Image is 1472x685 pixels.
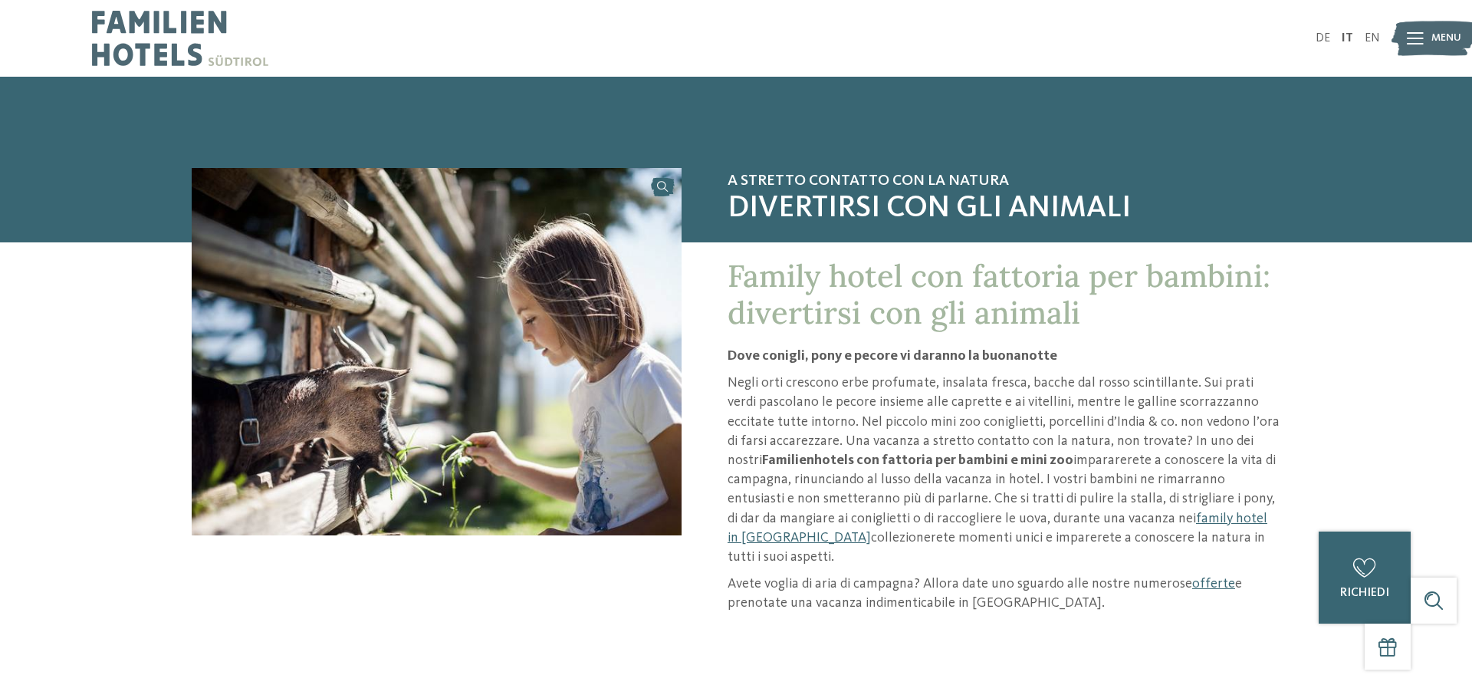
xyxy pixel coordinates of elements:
p: Avete voglia di aria di campagna? Allora date uno sguardo alle nostre numerose e prenotate una va... [728,575,1280,613]
span: richiedi [1340,587,1389,599]
span: Divertirsi con gli animali [728,190,1280,227]
span: Menu [1431,31,1461,46]
span: A stretto contatto con la natura [728,172,1280,190]
span: Family hotel con fattoria per bambini: divertirsi con gli animali [728,256,1270,332]
strong: Dove conigli, pony e pecore vi daranno la buonanotte [728,349,1057,363]
a: richiedi [1319,532,1411,624]
a: offerte [1192,577,1235,591]
a: IT [1342,32,1353,44]
a: DE [1316,32,1330,44]
a: EN [1365,32,1380,44]
a: family hotel in [GEOGRAPHIC_DATA] [728,512,1267,545]
img: Fattoria per bambini nei Familienhotel: un sogno [192,168,682,535]
strong: Familienhotels con fattoria per bambini e mini zoo [762,453,1073,467]
p: Negli orti crescono erbe profumate, insalata fresca, bacche dal rosso scintillante. Sui prati ver... [728,374,1280,567]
